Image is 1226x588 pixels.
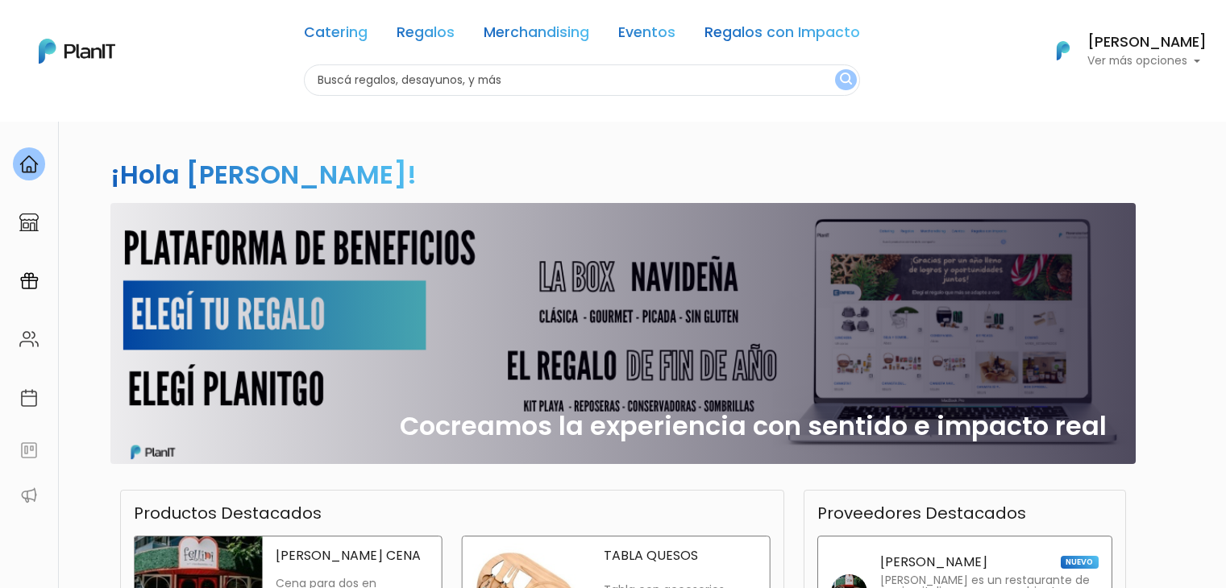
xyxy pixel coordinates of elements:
img: feedback-78b5a0c8f98aac82b08bfc38622c3050aee476f2c9584af64705fc4e61158814.svg [19,441,39,460]
h3: Productos Destacados [134,503,322,523]
img: partners-52edf745621dab592f3b2c58e3bca9d71375a7ef29c3b500c9f145b62cc070d4.svg [19,486,39,505]
img: home-e721727adea9d79c4d83392d1f703f7f8bce08238fde08b1acbfd93340b81755.svg [19,155,39,174]
a: Regalos [397,26,455,45]
img: marketplace-4ceaa7011d94191e9ded77b95e3339b90024bf715f7c57f8cf31f2d8c509eaba.svg [19,213,39,232]
p: Ver más opciones [1087,56,1207,67]
h2: ¡Hola [PERSON_NAME]! [110,156,417,193]
img: PlanIt Logo [39,39,115,64]
p: [PERSON_NAME] CENA [276,549,429,562]
h3: Proveedores Destacados [817,503,1026,523]
p: TABLA QUESOS [604,549,757,562]
img: search_button-432b6d5273f82d61273b3651a40e1bd1b912527efae98b1b7a1b2c0702e16a8d.svg [840,72,852,88]
a: Merchandising [484,26,589,45]
input: Buscá regalos, desayunos, y más [304,64,860,96]
img: people-662611757002400ad9ed0e3c099ab2801c6687ba6c219adb57efc949bc21e19d.svg [19,329,39,349]
h2: Cocreamos la experiencia con sentido e impacto real [400,411,1107,441]
p: [PERSON_NAME] [880,556,987,569]
img: PlanIt Logo [1045,33,1081,68]
img: calendar-87d922413cdce8b2cf7b7f5f62616a5cf9e4887200fb71536465627b3292af00.svg [19,388,39,408]
button: PlanIt Logo [PERSON_NAME] Ver más opciones [1036,30,1207,72]
a: Catering [304,26,368,45]
span: NUEVO [1061,556,1098,569]
img: campaigns-02234683943229c281be62815700db0a1741e53638e28bf9629b52c665b00959.svg [19,271,39,291]
h6: [PERSON_NAME] [1087,35,1207,50]
a: Regalos con Impacto [704,26,860,45]
a: Eventos [618,26,675,45]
